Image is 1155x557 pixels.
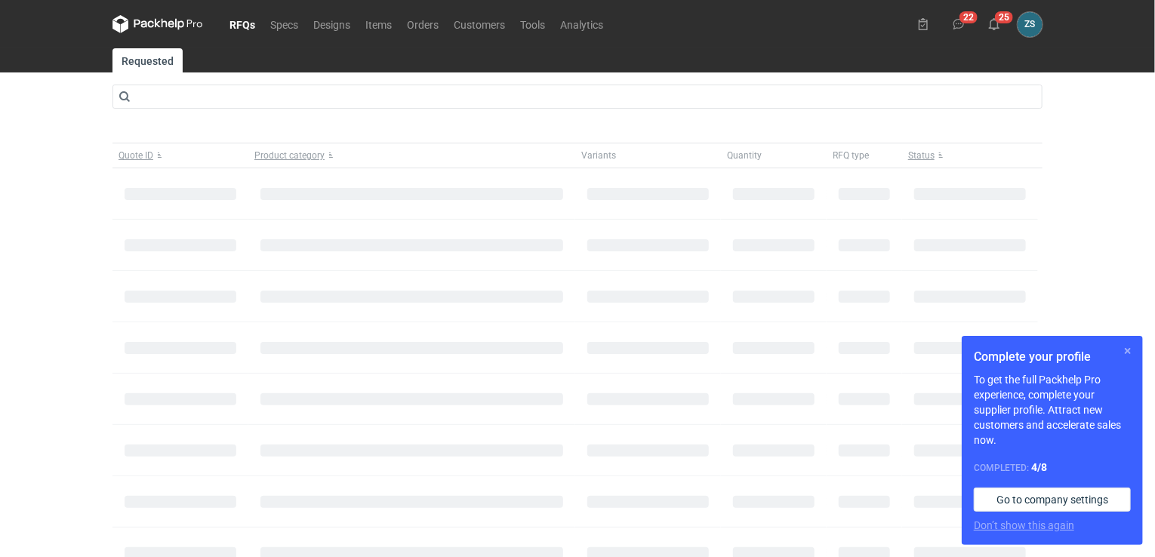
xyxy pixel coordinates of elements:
button: 22 [947,12,971,36]
a: Requested [112,48,183,72]
span: Product category [254,149,325,162]
button: ZS [1018,12,1043,37]
button: Skip for now [1119,342,1137,360]
div: Zuzanna Szygenda [1018,12,1043,37]
h1: Complete your profile [974,348,1131,366]
button: Quote ID [112,143,248,168]
span: Quote ID [119,149,153,162]
svg: Packhelp Pro [112,15,203,33]
button: Product category [248,143,575,168]
a: Go to company settings [974,488,1131,512]
a: Customers [446,15,513,33]
span: RFQ type [833,149,869,162]
span: Quantity [727,149,762,162]
span: Status [908,149,935,162]
a: RFQs [222,15,263,33]
div: Completed: [974,460,1131,475]
p: To get the full Packhelp Pro experience, complete your supplier profile. Attract new customers an... [974,372,1131,448]
a: Analytics [553,15,611,33]
button: 25 [982,12,1006,36]
a: Items [358,15,399,33]
a: Specs [263,15,306,33]
a: Orders [399,15,446,33]
button: Don’t show this again [974,518,1074,533]
strong: 4 / 8 [1031,461,1047,473]
a: Tools [513,15,553,33]
button: Status [902,143,1038,168]
span: Variants [581,149,616,162]
a: Designs [306,15,358,33]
